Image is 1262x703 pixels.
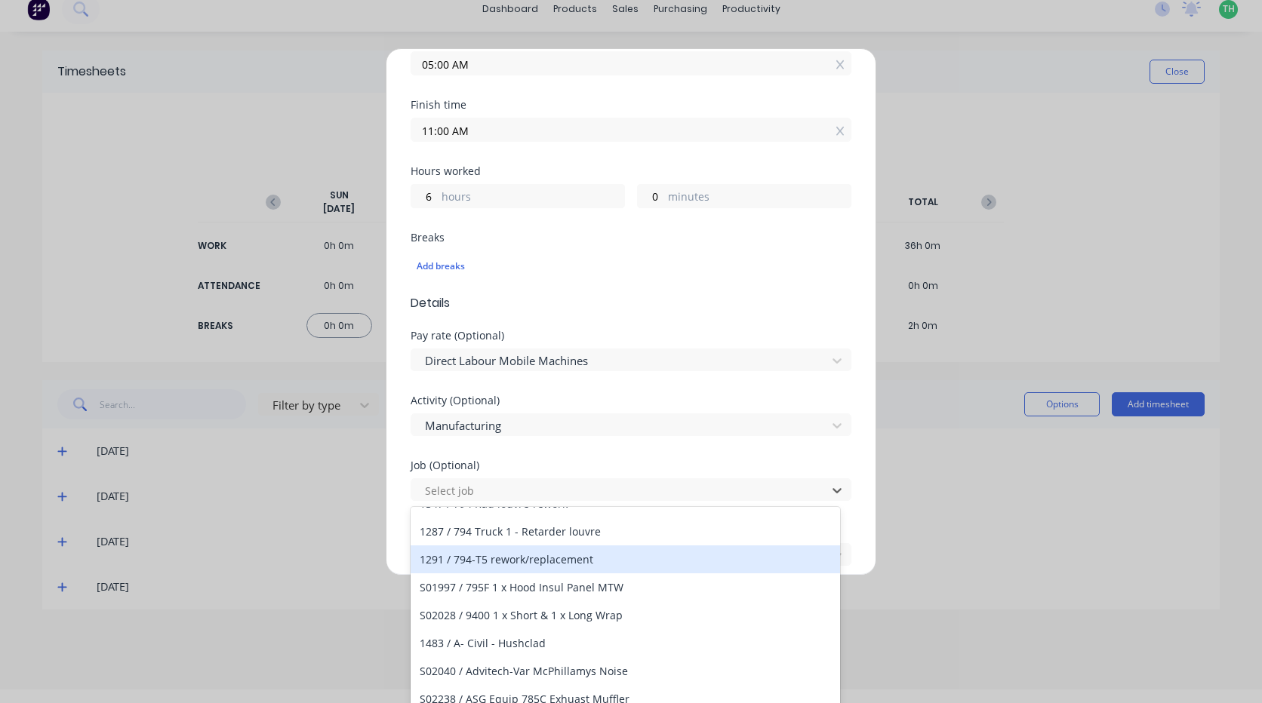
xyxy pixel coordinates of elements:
div: Finish time [411,100,851,110]
span: Details [411,294,851,312]
div: 1483 / A- Civil - Hushclad [411,629,840,657]
label: hours [442,189,624,207]
label: minutes [668,189,851,207]
div: S02040 / Advitech-Var McPhillamys Noise [411,657,840,685]
div: Hours worked [411,166,851,177]
div: 1287 / 794 Truck 1 - Retarder louvre [411,517,840,545]
div: S01997 / 795F 1 x Hood Insul Panel MTW [411,573,840,601]
div: Add breaks [417,256,845,276]
div: Activity (Optional) [411,395,851,406]
input: 0 [638,185,664,207]
div: Breaks [411,232,851,243]
div: S02028 / 9400 1 x Short & 1 x Long Wrap [411,601,840,629]
div: Job (Optional) [411,460,851,471]
div: Pay rate (Optional) [411,330,851,341]
input: 0 [411,185,438,207]
div: 1291 / 794-T5 rework/replacement [411,545,840,573]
